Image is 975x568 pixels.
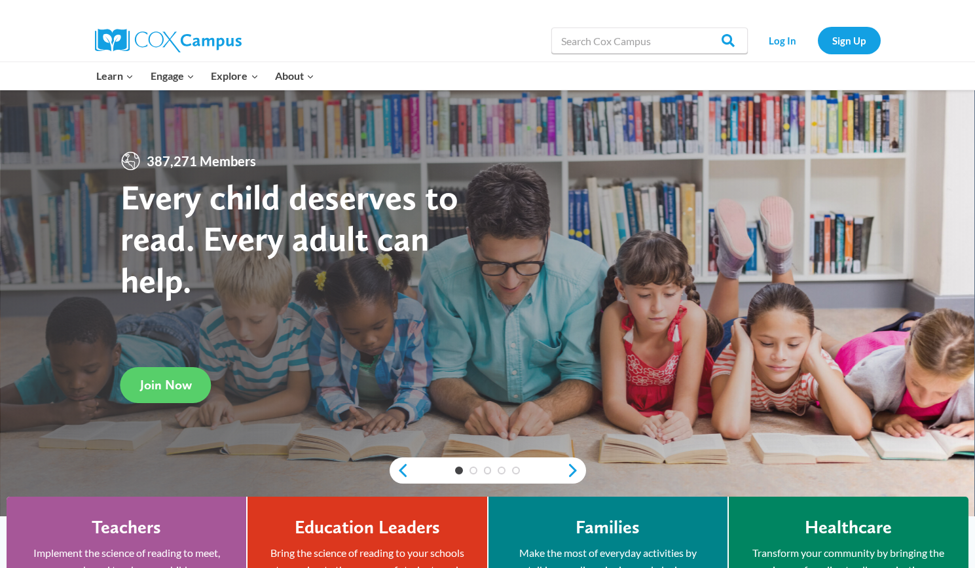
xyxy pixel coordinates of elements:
h4: Healthcare [805,516,892,539]
a: next [566,463,586,478]
h4: Families [576,516,640,539]
span: 387,271 Members [141,151,261,171]
input: Search Cox Campus [551,27,748,54]
div: content slider buttons [390,457,586,484]
a: 3 [484,467,492,474]
a: Join Now [120,367,212,403]
span: About [275,67,314,84]
a: Log In [754,27,811,54]
nav: Primary Navigation [88,62,323,90]
img: Cox Campus [95,29,242,52]
span: Explore [211,67,258,84]
span: Engage [151,67,194,84]
a: Sign Up [818,27,881,54]
a: 4 [498,467,506,474]
nav: Secondary Navigation [754,27,881,54]
a: previous [390,463,409,478]
a: 2 [469,467,477,474]
strong: Every child deserves to read. Every adult can help. [120,176,458,301]
a: 5 [512,467,520,474]
span: Join Now [140,377,192,393]
h4: Teachers [92,516,161,539]
span: Learn [96,67,134,84]
a: 1 [455,467,463,474]
h4: Education Leaders [295,516,440,539]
